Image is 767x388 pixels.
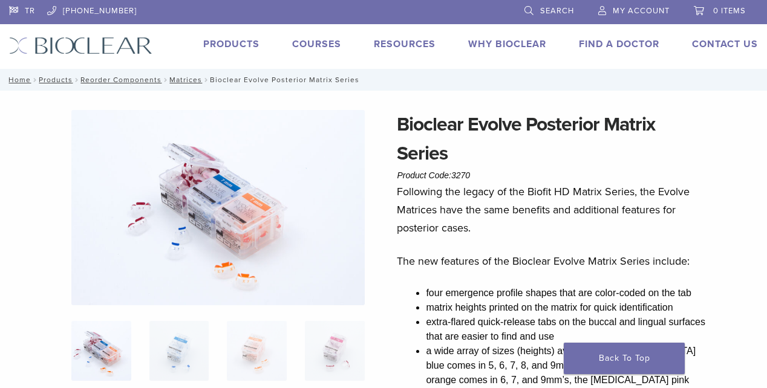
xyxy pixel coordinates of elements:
[564,343,685,374] a: Back To Top
[397,110,709,168] h1: Bioclear Evolve Posterior Matrix Series
[374,38,436,50] a: Resources
[426,286,709,300] li: four emergence profile shapes that are color-coded on the tab
[579,38,659,50] a: Find A Doctor
[613,6,670,16] span: My Account
[397,170,470,180] span: Product Code:
[149,321,209,381] img: Bioclear Evolve Posterior Matrix Series - Image 2
[397,183,709,237] p: Following the legacy of the Biofit HD Matrix Series, the Evolve Matrices have the same benefits a...
[468,38,546,50] a: Why Bioclear
[305,321,365,381] img: Bioclear Evolve Posterior Matrix Series - Image 4
[39,76,73,84] a: Products
[80,76,162,84] a: Reorder Components
[9,37,152,54] img: Bioclear
[540,6,574,16] span: Search
[169,76,202,84] a: Matrices
[202,77,210,83] span: /
[426,315,709,344] li: extra-flared quick-release tabs on the buccal and lingual surfaces that are easier to find and use
[426,300,709,315] li: matrix heights printed on the matrix for quick identification
[162,77,169,83] span: /
[227,321,287,381] img: Bioclear Evolve Posterior Matrix Series - Image 3
[451,170,470,180] span: 3270
[397,252,709,270] p: The new features of the Bioclear Evolve Matrix Series include:
[292,38,341,50] a: Courses
[692,38,758,50] a: Contact Us
[713,6,746,16] span: 0 items
[71,321,131,381] img: Evolve-refills-2-324x324.jpg
[31,77,39,83] span: /
[5,76,31,84] a: Home
[73,77,80,83] span: /
[71,110,365,305] img: Evolve-refills-2
[203,38,259,50] a: Products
